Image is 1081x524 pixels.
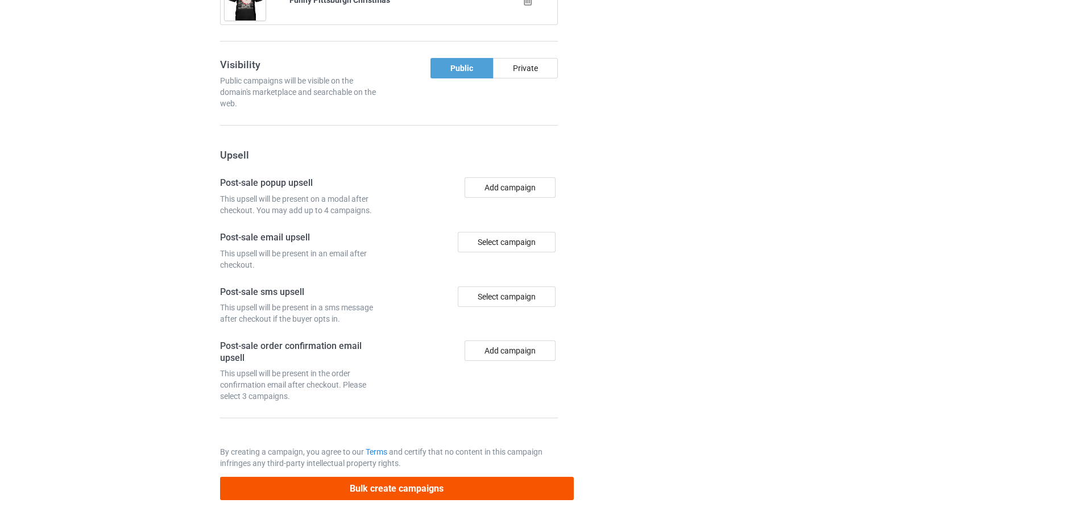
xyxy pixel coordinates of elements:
button: Add campaign [465,177,556,198]
h3: Visibility [220,58,385,71]
h3: Upsell [220,148,558,161]
div: Public campaigns will be visible on the domain's marketplace and searchable on the web. [220,75,385,109]
div: This upsell will be present in a sms message after checkout if the buyer opts in. [220,302,385,325]
button: Bulk create campaigns [220,477,574,500]
div: This upsell will be present in the order confirmation email after checkout. Please select 3 campa... [220,368,385,402]
div: Select campaign [458,286,556,307]
div: This upsell will be present in an email after checkout. [220,248,385,271]
div: Public [430,58,493,78]
div: Select campaign [458,232,556,252]
div: This upsell will be present on a modal after checkout. You may add up to 4 campaigns. [220,193,385,216]
h4: Post-sale order confirmation email upsell [220,340,385,364]
p: By creating a campaign, you agree to our and certify that no content in this campaign infringes a... [220,446,558,469]
a: Terms [366,447,387,456]
h4: Post-sale sms upsell [220,286,385,298]
h4: Post-sale email upsell [220,232,385,244]
button: Add campaign [465,340,556,361]
div: Private [493,58,558,78]
h4: Post-sale popup upsell [220,177,385,189]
